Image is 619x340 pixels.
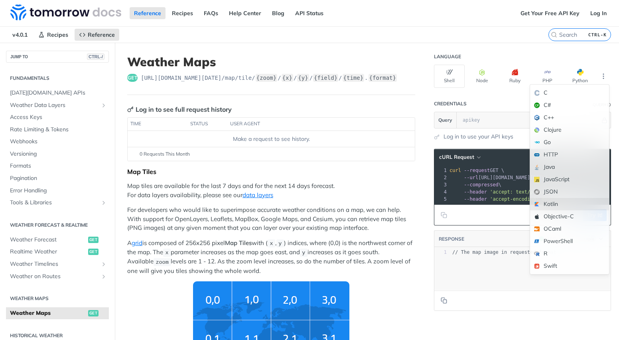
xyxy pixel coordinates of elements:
a: Weather TimelinesShow subpages for Weather Timelines [6,258,109,270]
button: Show subpages for Weather on Routes [101,273,107,280]
button: Copy to clipboard [438,209,449,221]
label: {zoom} [256,74,278,82]
a: Formats [6,160,109,172]
svg: Search [551,32,557,38]
div: R [530,247,609,260]
span: Realtime Weather [10,248,86,256]
span: Access Keys [10,113,107,121]
span: --request [464,168,490,173]
a: Get Your Free API Key [516,7,584,19]
span: --header [464,189,487,195]
div: JavaScript [530,173,609,186]
span: --compressed [464,182,499,188]
img: Tomorrow.io Weather API Docs [10,4,121,20]
div: Clojure [530,124,609,136]
div: HTTP [530,148,609,161]
div: 4 [434,188,448,196]
a: Access Keys [6,111,109,123]
a: Pagination [6,172,109,184]
span: --url [464,175,478,180]
label: {time} [343,74,365,82]
button: RESPONSE [438,235,465,243]
div: 3 [434,181,448,188]
a: Log In [586,7,611,19]
span: Recipes [47,31,68,38]
span: Weather Data Layers [10,101,99,109]
label: {x} [282,74,293,82]
h2: Historical Weather [6,332,109,339]
span: Formats [10,162,107,170]
span: get [88,237,99,243]
div: OCaml [530,223,609,235]
a: Error Handling [6,185,109,197]
span: Weather Timelines [10,260,99,268]
div: 5 [434,196,448,203]
th: time [128,118,187,130]
span: // The map image in requested format [452,249,556,255]
a: Blog [268,7,289,19]
span: Webhooks [10,138,107,146]
span: v4.0.1 [8,29,32,41]
div: Go [530,136,609,148]
button: PHP [532,65,563,88]
h2: Weather Maps [6,295,109,302]
a: grid [132,239,142,247]
h2: Fundamentals [6,75,109,82]
a: Reference [75,29,119,41]
div: C# [530,99,609,111]
div: JSON [530,186,609,198]
span: \ [449,189,550,195]
svg: Key [127,106,134,113]
kbd: CTRL-K [586,31,609,39]
span: Weather on Routes [10,273,99,281]
a: Weather Data LayersShow subpages for Weather Data Layers [6,99,109,111]
span: https://api.tomorrow.io/v4/map/tile/{zoom}/{x}/{y}/{field}/{time}.{format} [141,74,397,82]
span: get [88,249,99,255]
div: Objective-C [530,210,609,223]
a: Weather Forecastget [6,234,109,246]
span: [URL][DOMAIN_NAME][DATE] \ [449,175,553,180]
th: user agent [227,118,399,130]
div: Map Tiles [127,168,415,176]
p: Map tiles are available for the last 7 days and for the next 14 days forecast. For data layers av... [127,182,415,200]
div: Credentials [434,101,467,107]
button: Query [434,112,457,128]
div: Language [434,53,461,60]
strong: Map Tiles [225,239,252,247]
button: Node [467,65,497,88]
span: Versioning [10,150,107,158]
a: Webhooks [6,136,109,148]
button: JUMP TOCTRL-/ [6,51,109,63]
span: 'accept: text/plain' [490,189,548,195]
span: cURL Request [439,154,474,160]
a: Recipes [168,7,197,19]
span: x [165,250,168,256]
button: Copy to clipboard [438,295,449,306]
div: Java [530,161,609,173]
div: 1 [434,249,447,256]
span: y [278,241,282,247]
span: get [127,74,138,82]
div: Make a request to see history. [131,135,412,143]
span: curl [449,168,461,173]
button: More Languages [597,70,609,82]
a: data layers [242,191,273,199]
span: CTRL-/ [87,53,104,60]
button: Python [565,65,595,88]
a: Realtime Weatherget [6,246,109,258]
a: Tools & LibrariesShow subpages for Tools & Libraries [6,197,109,209]
a: Log in to use your API keys [444,132,513,141]
div: Swift [530,260,609,272]
button: Ruby [499,65,530,88]
span: \ [449,182,501,188]
span: Tools & Libraries [10,199,99,207]
label: {field} [313,74,338,82]
span: Rate Limiting & Tokens [10,126,107,134]
a: [DATE][DOMAIN_NAME] APIs [6,87,109,99]
a: Help Center [225,7,266,19]
span: zoom [156,259,168,265]
span: y [302,250,305,256]
span: --header [464,196,487,202]
label: {y} [297,74,309,82]
p: A is composed of 256x256 pixel with ( , ) indices, where (0,0) is the northwest corner of the map... [127,239,415,275]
